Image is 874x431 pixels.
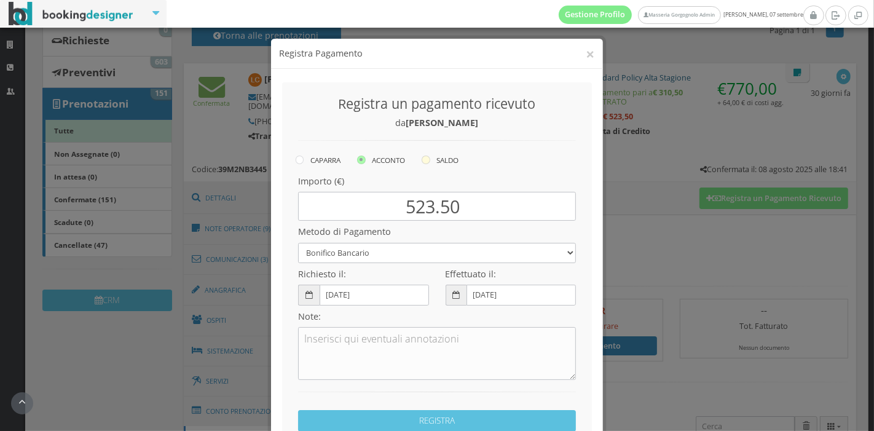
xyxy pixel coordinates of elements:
h4: Note: [298,311,576,322]
a: Masseria Gorgognolo Admin [638,6,720,24]
span: [PERSON_NAME], 07 settembre [559,6,803,24]
h4: Metodo di Pagamento [298,226,576,237]
h4: Effettuato il: [446,269,576,279]
h4: Richiesto il: [298,269,428,279]
a: Gestione Profilo [559,6,632,24]
img: BookingDesigner.com [9,2,133,26]
h4: Importo (€) [298,176,576,186]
